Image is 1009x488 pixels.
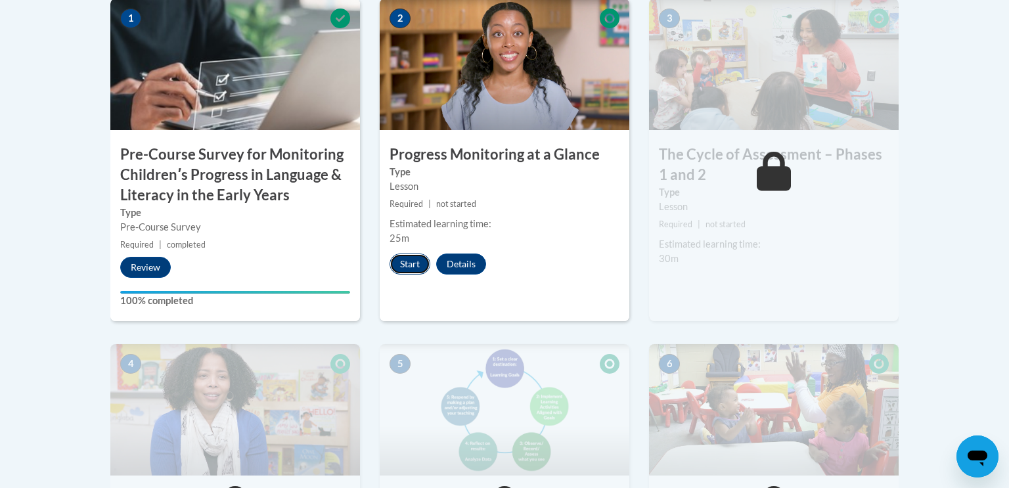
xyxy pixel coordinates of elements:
div: Pre-Course Survey [120,220,350,234]
img: Course Image [110,344,360,476]
iframe: Button to launch messaging window [956,435,998,477]
label: Type [120,206,350,220]
span: 1 [120,9,141,28]
span: 2 [390,9,411,28]
span: | [159,240,162,250]
span: 30m [659,253,679,264]
div: Estimated learning time: [659,237,889,252]
span: not started [706,219,746,229]
label: Type [390,165,619,179]
button: Details [436,254,486,275]
label: 100% completed [120,294,350,308]
div: Estimated learning time: [390,217,619,231]
span: not started [436,199,476,209]
span: 5 [390,354,411,374]
img: Course Image [380,344,629,476]
span: Required [659,219,692,229]
span: 25m [390,233,409,244]
span: completed [167,240,206,250]
h3: Progress Monitoring at a Glance [380,144,629,165]
div: Lesson [390,179,619,194]
label: Type [659,185,889,200]
span: 4 [120,354,141,374]
button: Start [390,254,430,275]
button: Review [120,257,171,278]
h3: Pre-Course Survey for Monitoring Childrenʹs Progress in Language & Literacy in the Early Years [110,144,360,205]
span: Required [390,199,423,209]
span: | [428,199,431,209]
span: 3 [659,9,680,28]
span: 6 [659,354,680,374]
img: Course Image [649,344,899,476]
span: | [698,219,700,229]
span: Required [120,240,154,250]
div: Your progress [120,291,350,294]
h3: The Cycle of Assessment – Phases 1 and 2 [649,144,899,185]
div: Lesson [659,200,889,214]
